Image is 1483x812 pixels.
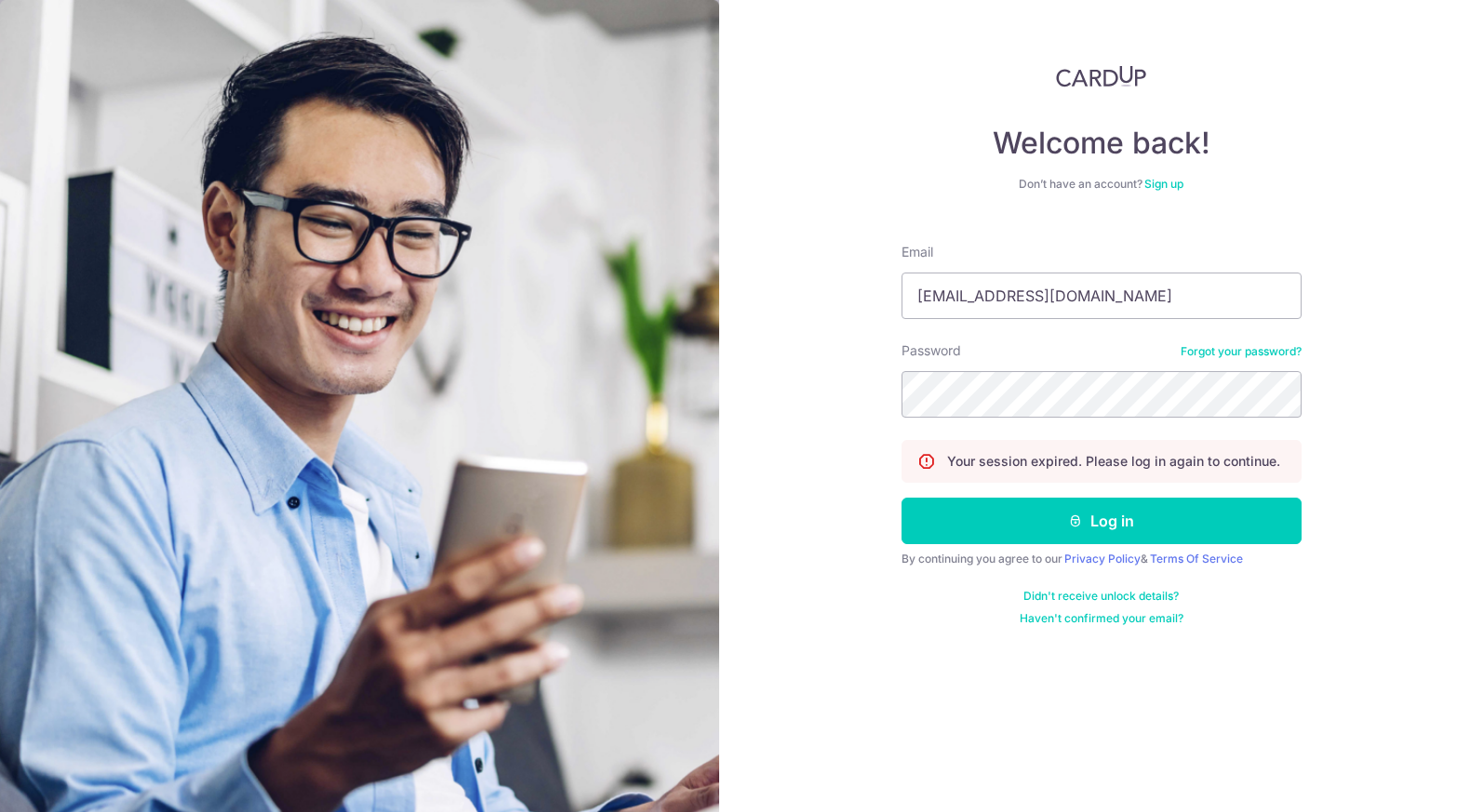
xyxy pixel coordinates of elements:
[902,341,961,360] label: Password
[902,273,1302,319] input: Enter your Email
[902,177,1302,192] div: Don’t have an account?
[1023,589,1179,604] a: Didn't receive unlock details?
[1144,177,1183,191] a: Sign up
[902,552,1302,566] div: By continuing you agree to our &
[1181,344,1302,359] a: Forgot your password?
[1150,552,1243,566] a: Terms Of Service
[1056,65,1147,87] img: CardUp Logo
[947,452,1280,471] p: Your session expired. Please log in again to continue.
[902,498,1302,544] button: Log in
[902,243,933,261] label: Email
[1064,552,1141,566] a: Privacy Policy
[1020,611,1183,626] a: Haven't confirmed your email?
[902,125,1302,162] h4: Welcome back!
